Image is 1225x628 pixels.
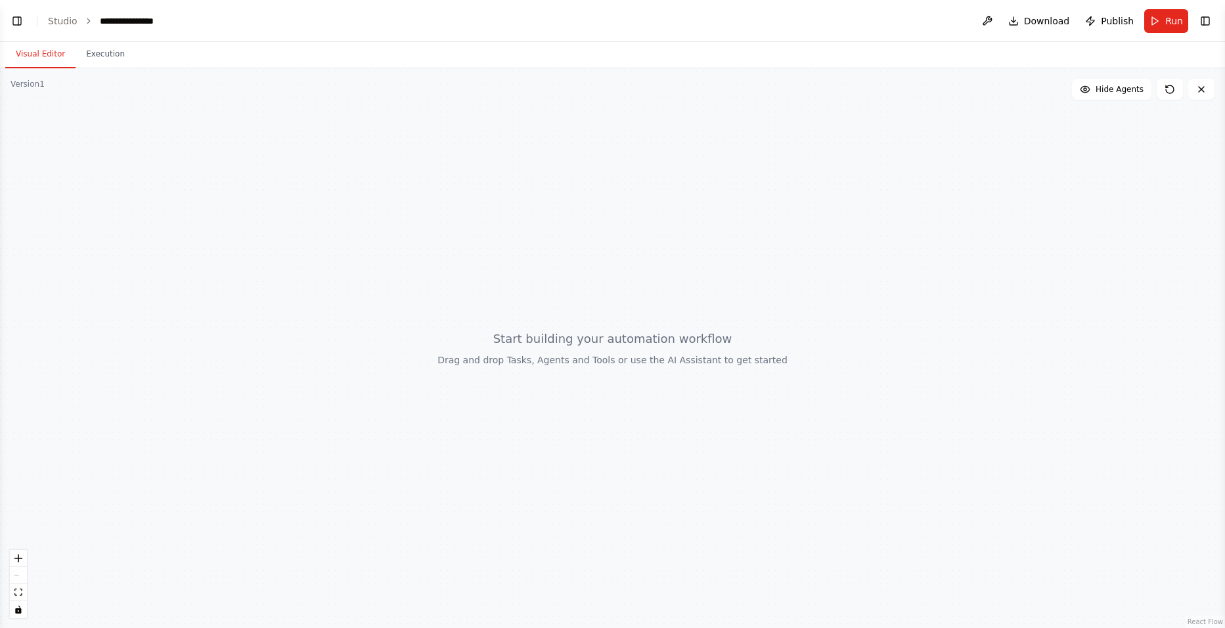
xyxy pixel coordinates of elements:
[10,601,27,618] button: toggle interactivity
[10,584,27,601] button: fit view
[1024,14,1070,28] span: Download
[1196,12,1214,30] button: Show right sidebar
[1072,79,1151,100] button: Hide Agents
[1080,9,1139,33] button: Publish
[8,12,26,30] button: Show left sidebar
[48,14,165,28] nav: breadcrumb
[1144,9,1188,33] button: Run
[76,41,135,68] button: Execution
[1188,618,1223,625] a: React Flow attribution
[5,41,76,68] button: Visual Editor
[10,550,27,618] div: React Flow controls
[1096,84,1144,95] span: Hide Agents
[1165,14,1183,28] span: Run
[10,550,27,567] button: zoom in
[1101,14,1134,28] span: Publish
[1003,9,1075,33] button: Download
[11,79,45,89] div: Version 1
[48,16,78,26] a: Studio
